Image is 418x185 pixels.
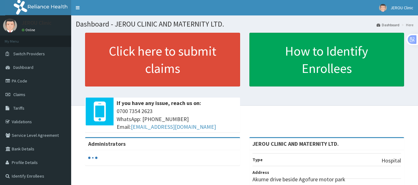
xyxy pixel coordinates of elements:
span: Tariffs [13,105,24,111]
h1: Dashboard - JEROU CLINIC AND MATERNITY LTD. [76,20,413,28]
img: User Image [3,19,17,32]
b: Type [252,157,263,162]
p: JEROU Clinic [22,20,52,26]
svg: audio-loading [88,153,97,162]
li: Here [400,22,413,27]
p: Hospital [381,157,401,165]
span: 0700 7354 2623 WhatsApp: [PHONE_NUMBER] Email: [117,107,237,131]
a: How to Identify Enrollees [249,33,404,86]
a: Click here to submit claims [85,33,240,86]
span: Switch Providers [13,51,45,57]
span: Dashboard [13,65,33,70]
strong: JEROU CLINIC AND MATERNITY LTD. [252,140,339,147]
a: Dashboard [377,22,399,27]
a: [EMAIL_ADDRESS][DOMAIN_NAME] [131,123,216,130]
span: JEROU Clinic [390,5,413,11]
b: If you have any issue, reach us on: [117,99,201,107]
a: Online [22,28,37,32]
img: User Image [379,4,387,12]
b: Address [252,170,269,175]
span: Claims [13,92,25,97]
b: Administrators [88,140,126,147]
